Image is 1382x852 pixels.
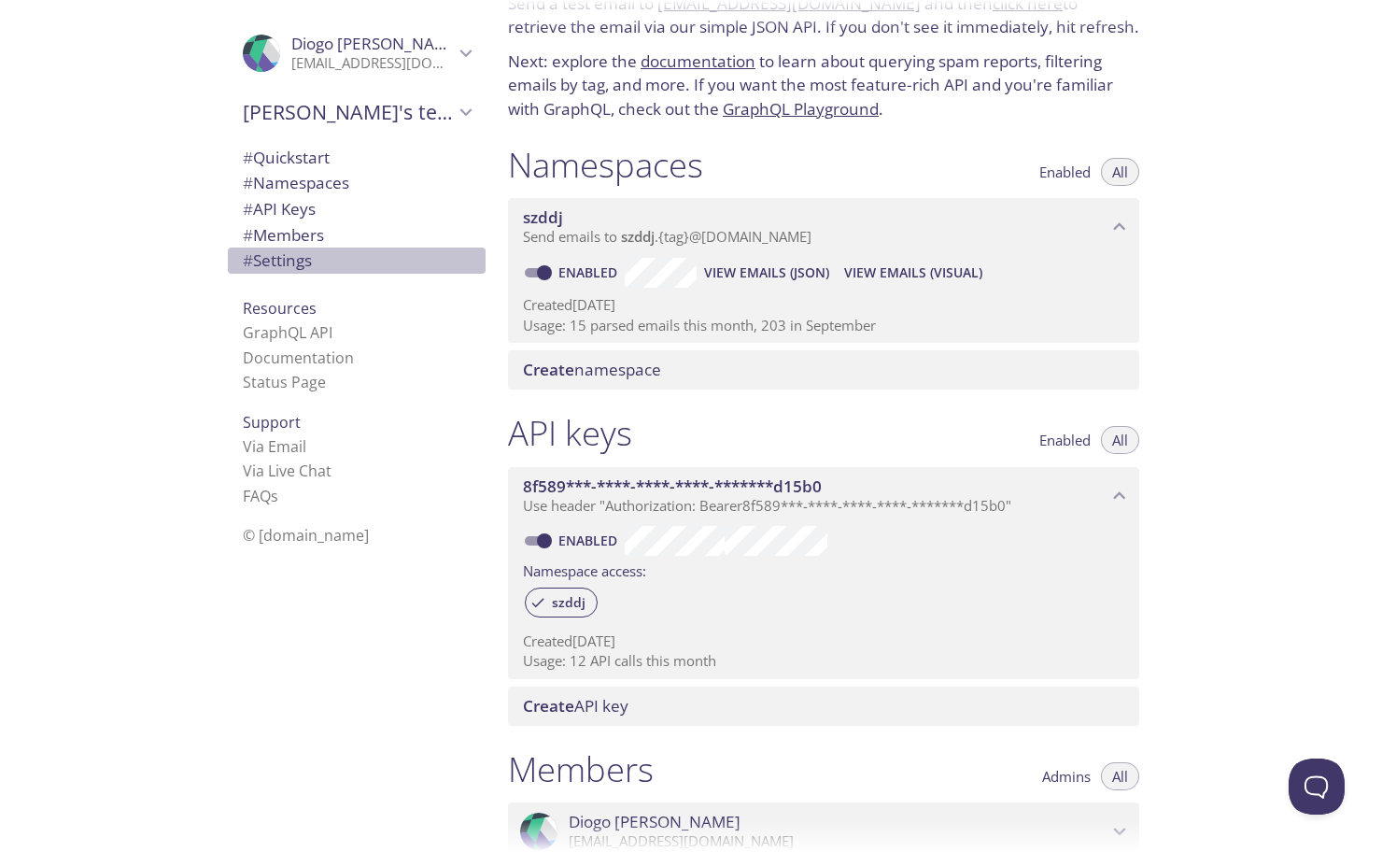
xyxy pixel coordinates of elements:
span: View Emails (Visual) [844,262,982,284]
div: szddj namespace [508,198,1139,256]
div: szddj [525,588,598,618]
p: Created [DATE] [523,295,1124,315]
a: Enabled [556,532,625,549]
span: API key [523,695,628,717]
span: namespace [523,359,661,380]
button: All [1101,762,1139,790]
h1: Members [508,748,654,790]
span: API Keys [243,198,316,220]
div: Create namespace [508,350,1139,390]
a: Enabled [556,263,625,281]
span: Namespaces [243,172,349,193]
div: Quickstart [228,145,486,171]
button: Enabled [1028,158,1102,186]
div: Members [228,222,486,248]
button: Admins [1031,762,1102,790]
span: szddj [523,206,563,228]
div: Diogo's team [228,88,486,136]
span: Support [243,412,301,433]
div: Diogo Araujo [228,22,486,84]
span: Diogo [PERSON_NAME] [569,812,740,832]
span: © [DOMAIN_NAME] [243,525,369,546]
iframe: Help Scout Beacon - Open [1289,759,1345,815]
span: szddj [621,227,655,246]
span: View Emails (JSON) [704,262,829,284]
div: Team Settings [228,248,486,274]
p: Usage: 15 parsed emails this month, 203 in September [523,316,1124,335]
span: s [271,486,278,506]
p: Created [DATE] [523,632,1124,651]
p: [EMAIL_ADDRESS][DOMAIN_NAME] [291,54,454,73]
span: [PERSON_NAME]'s team [243,99,454,125]
span: Send emails to . {tag} @[DOMAIN_NAME] [523,227,811,246]
div: Namespaces [228,170,486,196]
span: Diogo [PERSON_NAME] [291,33,463,54]
span: # [243,172,253,193]
a: Documentation [243,348,354,368]
button: Enabled [1028,426,1102,454]
span: Quickstart [243,147,330,168]
button: All [1101,158,1139,186]
h1: Namespaces [508,144,703,186]
a: Via Email [243,436,306,457]
span: # [243,224,253,246]
div: Create API Key [508,687,1139,726]
a: FAQ [243,486,278,506]
span: szddj [541,594,597,611]
span: Create [523,695,574,717]
span: Resources [243,298,317,319]
label: Namespace access: [523,556,646,583]
button: View Emails (JSON) [697,258,837,288]
div: API Keys [228,196,486,222]
a: documentation [641,50,755,72]
p: Next: explore the to learn about querying spam reports, filtering emails by tag, and more. If you... [508,50,1139,121]
button: View Emails (Visual) [837,258,990,288]
h1: API keys [508,412,632,454]
a: GraphQL Playground [723,98,879,120]
span: Members [243,224,324,246]
span: # [243,198,253,220]
p: Usage: 12 API calls this month [523,651,1124,671]
span: Create [523,359,574,380]
a: Via Live Chat [243,461,331,481]
span: # [243,249,253,271]
span: Settings [243,249,312,271]
a: Status Page [243,372,326,392]
a: GraphQL API [243,322,332,343]
button: All [1101,426,1139,454]
span: # [243,147,253,168]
